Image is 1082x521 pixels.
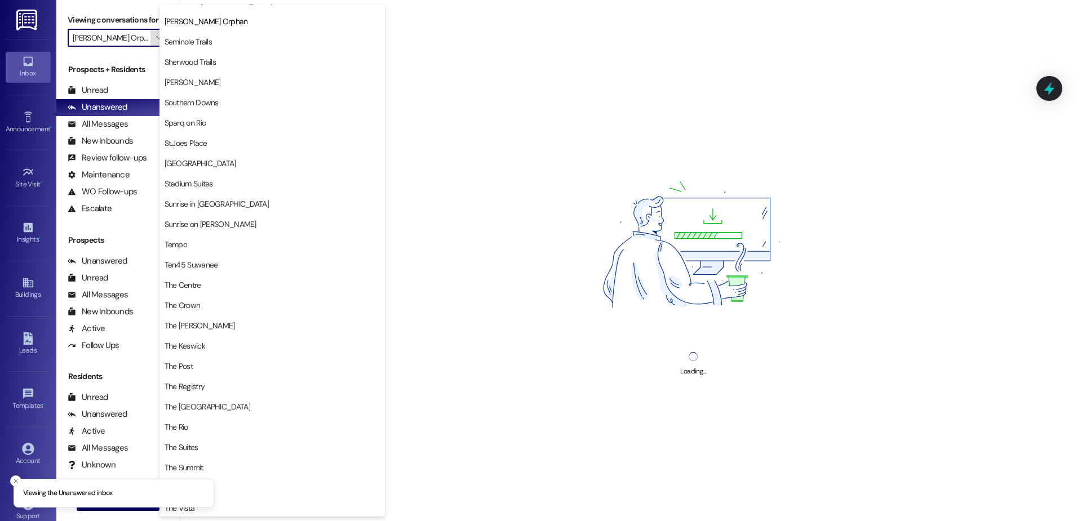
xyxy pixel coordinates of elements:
span: • [41,179,42,186]
div: Active [68,323,105,335]
div: New Inbounds [68,135,133,147]
span: Sunrise on [PERSON_NAME] [165,219,256,230]
input: All communities [73,29,150,47]
div: Maintenance [68,169,130,181]
span: St.Joes Place [165,137,207,149]
span: Seminole Trails [165,36,212,47]
div: Unanswered [68,408,127,420]
i:  [156,33,162,42]
span: The Centre [165,279,201,291]
button: Close toast [10,475,21,487]
span: The Rio [165,421,188,433]
div: Review follow-ups [68,152,147,164]
div: Unanswered [68,101,127,113]
span: • [43,400,45,408]
a: Buildings [6,273,51,304]
span: Southern Downs [165,97,219,108]
div: Unread [68,272,108,284]
span: Sherwood Trails [165,56,216,68]
span: Ten45 Suwanee [165,259,218,270]
a: Inbox [6,52,51,82]
span: The Registry [165,381,205,392]
span: [PERSON_NAME] Orphan [165,16,248,27]
div: Loading... [680,366,706,377]
div: Follow Ups [68,340,119,351]
div: Prospects [56,234,180,246]
div: Unanswered [68,255,127,267]
span: The [GEOGRAPHIC_DATA] [165,401,250,412]
a: Account [6,439,51,470]
div: WO Follow-ups [68,186,137,198]
span: • [39,234,41,242]
span: Sparq on Rio [165,117,206,128]
span: [PERSON_NAME] [165,77,221,88]
a: Leads [6,329,51,359]
div: Active [68,425,105,437]
span: • [50,123,52,131]
a: Site Visit • [6,163,51,193]
div: Unread [68,84,108,96]
div: All Messages [68,442,128,454]
div: All Messages [68,118,128,130]
a: Templates • [6,384,51,415]
span: The Keswick [165,340,205,351]
span: The Suites [165,442,198,453]
img: ResiDesk Logo [16,10,39,30]
div: Escalate [68,203,112,215]
div: Unknown [68,459,116,471]
div: All Messages [68,289,128,301]
label: Viewing conversations for [68,11,168,29]
span: The Crown [165,300,201,311]
div: Residents [56,371,180,382]
div: New Inbounds [68,306,133,318]
span: Sunrise in [GEOGRAPHIC_DATA] [165,198,269,210]
span: The Vista [165,502,195,514]
span: Tempo [165,239,188,250]
a: Insights • [6,218,51,248]
p: Viewing the Unanswered inbox [23,488,113,498]
span: [GEOGRAPHIC_DATA] [165,158,236,169]
span: Stadium Suites [165,178,213,189]
div: Unread [68,391,108,403]
span: The Post [165,360,193,372]
div: Prospects + Residents [56,64,180,75]
span: The Summit [165,462,203,473]
span: The [PERSON_NAME] [165,320,235,331]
